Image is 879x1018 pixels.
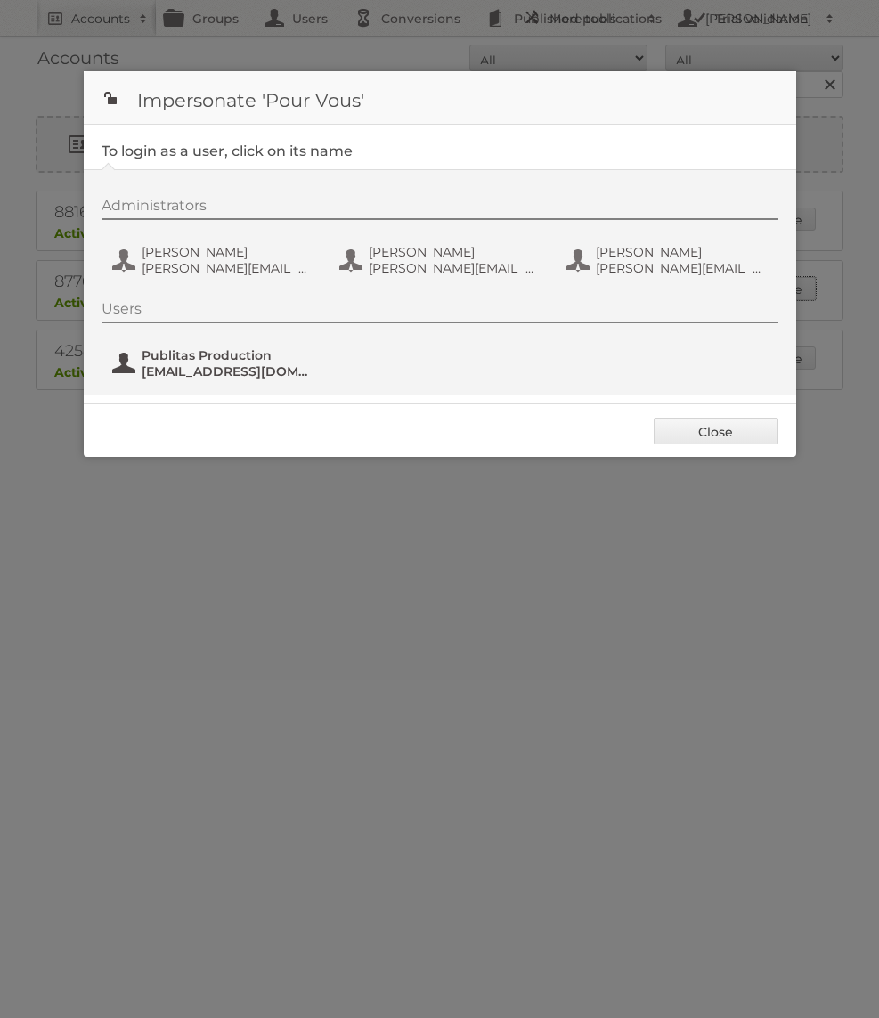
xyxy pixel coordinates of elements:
a: Close [654,418,778,444]
span: Publitas Production [142,347,314,363]
span: [PERSON_NAME][EMAIL_ADDRESS][DOMAIN_NAME] [369,260,541,276]
h1: Impersonate 'Pour Vous' [84,71,796,125]
div: Administrators [102,197,778,220]
button: [PERSON_NAME] [PERSON_NAME][EMAIL_ADDRESS][DOMAIN_NAME] [110,242,320,278]
span: [PERSON_NAME] [369,244,541,260]
span: [PERSON_NAME][EMAIL_ADDRESS][DOMAIN_NAME] [596,260,769,276]
legend: To login as a user, click on its name [102,143,353,159]
span: [PERSON_NAME] [596,244,769,260]
span: [EMAIL_ADDRESS][DOMAIN_NAME] [142,363,314,379]
button: [PERSON_NAME] [PERSON_NAME][EMAIL_ADDRESS][DOMAIN_NAME] [565,242,774,278]
button: Publitas Production [EMAIL_ADDRESS][DOMAIN_NAME] [110,346,320,381]
div: Users [102,300,778,323]
span: [PERSON_NAME][EMAIL_ADDRESS][DOMAIN_NAME] [142,260,314,276]
span: [PERSON_NAME] [142,244,314,260]
button: [PERSON_NAME] [PERSON_NAME][EMAIL_ADDRESS][DOMAIN_NAME] [338,242,547,278]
